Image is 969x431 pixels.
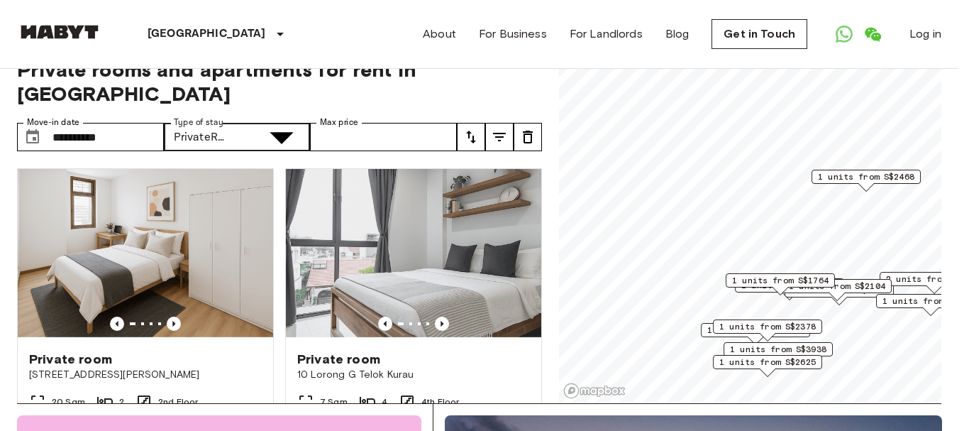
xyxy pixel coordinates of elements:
a: Get in Touch [711,19,807,49]
span: [STREET_ADDRESS][PERSON_NAME] [29,368,262,382]
span: Private room [297,351,380,368]
a: Open WeChat [858,20,887,48]
span: 2 [119,395,124,408]
div: Map marker [701,323,810,345]
button: tune [514,123,542,151]
img: Marketing picture of unit SG-01-001-006-01 [18,169,273,339]
button: tune [485,123,514,151]
button: Choose date, selected date is 1 Oct 2025 [18,123,47,151]
button: tune [457,123,485,151]
div: Map marker [713,320,822,342]
span: 1 units from S$2378 [719,320,816,333]
a: Log in [909,26,941,43]
p: [GEOGRAPHIC_DATA] [148,26,266,43]
img: Habyt [17,25,102,39]
label: Move-in date [27,116,79,129]
span: 1 units from S$1764 [732,274,829,287]
span: Private rooms and apartments for rent in [GEOGRAPHIC_DATA] [17,58,542,106]
a: For Business [479,26,547,43]
span: 1 units from S$3024 [707,324,804,337]
span: 7 Sqm [320,395,348,408]
div: Map marker [726,273,835,295]
span: 1 units from S$2104 [789,280,885,293]
label: Type of stay [174,116,223,129]
button: Previous image [167,317,181,331]
span: 1 units from S$3938 [730,343,826,356]
img: Marketing picture of unit SG-01-029-005-02 [286,169,541,339]
span: 1 units from S$2468 [818,170,914,183]
button: Previous image [378,317,392,331]
span: 4th Floor [421,395,459,408]
canvas: Map [559,40,952,403]
label: Max price [320,116,358,129]
a: Open WhatsApp [830,20,858,48]
span: 4 [382,395,387,408]
a: For Landlords [570,26,643,43]
a: Blog [665,26,690,43]
span: Private room [29,351,112,368]
a: Mapbox logo [563,383,626,399]
span: 2nd Floor [158,395,198,408]
a: About [423,26,456,43]
span: 1 units from S$2625 [719,356,816,369]
div: Map marker [724,342,833,364]
span: 10 Lorong G Telok Kurau [297,368,530,382]
div: Map marker [812,170,921,192]
div: PrivateRoom [164,123,253,151]
span: 20 Sqm [52,395,85,408]
div: Map marker [782,279,892,301]
div: Map marker [713,355,822,377]
button: Previous image [435,317,449,331]
button: Previous image [110,317,124,331]
div: Map marker [735,278,844,300]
